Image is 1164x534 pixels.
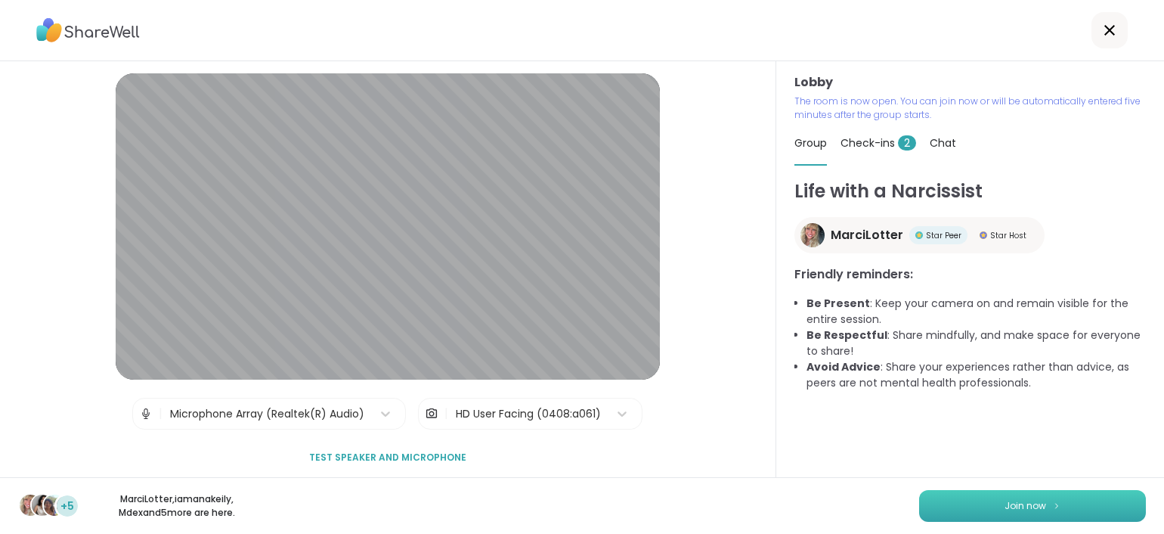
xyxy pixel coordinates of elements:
[840,135,916,151] span: Check-ins
[990,230,1026,241] span: Star Host
[831,226,903,244] span: MarciLotter
[60,498,74,514] span: +5
[806,359,881,374] b: Avoid Advice
[806,328,1146,359] li: : Share mindfully, and make space for everyone to share!
[32,495,53,516] img: iamanakeily
[806,359,1146,391] li: : Share your experiences rather than advice, as peers are not mental health professionals.
[919,490,1146,522] button: Join now
[92,492,262,520] p: MarciLotter , iamanakeily , Mdex and 5 more are here.
[794,265,1146,284] h3: Friendly reminders:
[36,13,140,48] img: ShareWell Logo
[930,135,956,151] span: Chat
[794,178,1146,205] h1: Life with a Narcissist
[794,73,1146,92] h3: Lobby
[806,328,887,343] b: Be Respectful
[159,399,163,429] span: |
[170,406,364,422] div: Microphone Array (Realtek(R) Audio)
[806,296,870,311] b: Be Present
[794,135,827,151] span: Group
[444,399,448,429] span: |
[425,399,438,429] img: Camera
[926,230,961,241] span: Star Peer
[794,217,1045,253] a: MarciLotterMarciLotterStar PeerStar PeerStar HostStar Host
[309,451,466,464] span: Test speaker and microphone
[1005,499,1046,513] span: Join now
[303,442,472,473] button: Test speaker and microphone
[980,231,987,239] img: Star Host
[139,399,153,429] img: Microphone
[456,406,601,422] div: HD User Facing (0408:a061)
[44,495,65,516] img: Mdex
[915,231,923,239] img: Star Peer
[898,135,916,151] span: 2
[20,495,41,516] img: MarciLotter
[1052,501,1061,510] img: ShareWell Logomark
[806,296,1146,328] li: : Keep your camera on and remain visible for the entire session.
[794,95,1146,122] p: The room is now open. You can join now or will be automatically entered five minutes after the gr...
[800,223,825,247] img: MarciLotter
